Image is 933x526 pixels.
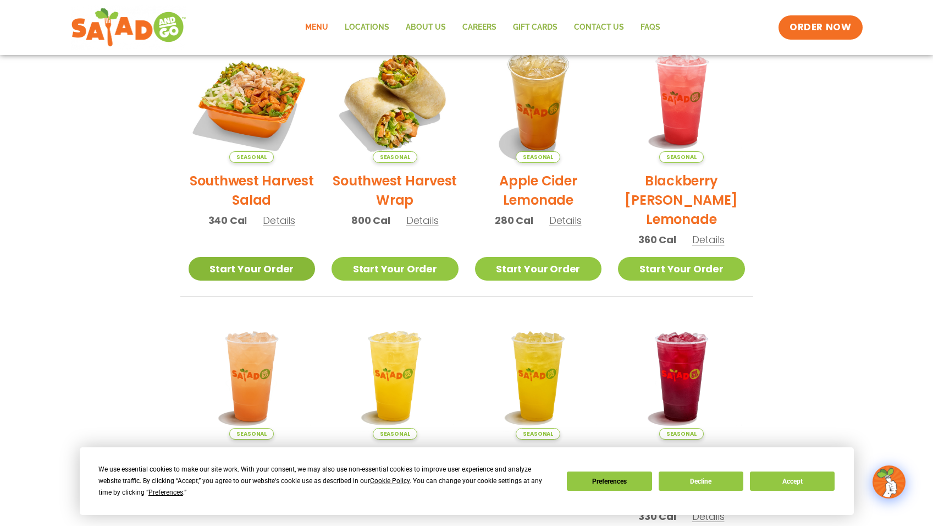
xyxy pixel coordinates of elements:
[495,213,533,228] span: 280 Cal
[659,472,743,491] button: Decline
[692,233,725,246] span: Details
[618,36,745,163] img: Product photo for Blackberry Bramble Lemonade
[71,6,187,50] img: new-SAG-logo-768×292
[336,15,398,40] a: Locations
[516,428,560,440] span: Seasonal
[297,15,336,40] a: Menu
[373,151,417,163] span: Seasonal
[189,257,316,281] a: Start Your Order
[567,472,652,491] button: Preferences
[332,257,459,281] a: Start Your Order
[779,15,862,40] a: ORDER NOW
[618,313,745,440] img: Product photo for Black Cherry Orchard Lemonade
[638,509,676,524] span: 330 Cal
[189,171,316,210] h2: Southwest Harvest Salad
[659,151,704,163] span: Seasonal
[370,477,410,485] span: Cookie Policy
[398,15,454,40] a: About Us
[229,428,274,440] span: Seasonal
[475,171,602,210] h2: Apple Cider Lemonade
[148,489,183,496] span: Preferences
[516,151,560,163] span: Seasonal
[692,509,725,523] span: Details
[263,213,295,227] span: Details
[659,428,704,440] span: Seasonal
[566,15,632,40] a: Contact Us
[406,213,439,227] span: Details
[549,213,582,227] span: Details
[874,467,904,497] img: wpChatIcon
[618,171,745,229] h2: Blackberry [PERSON_NAME] Lemonade
[189,313,316,440] img: Product photo for Summer Stone Fruit Lemonade
[632,15,669,40] a: FAQs
[297,15,669,40] nav: Menu
[475,257,602,281] a: Start Your Order
[750,472,835,491] button: Accept
[208,213,247,228] span: 340 Cal
[229,151,274,163] span: Seasonal
[454,15,505,40] a: Careers
[351,213,390,228] span: 800 Cal
[332,313,459,440] img: Product photo for Sunkissed Yuzu Lemonade
[475,36,602,163] img: Product photo for Apple Cider Lemonade
[189,36,316,163] img: Product photo for Southwest Harvest Salad
[98,464,554,498] div: We use essential cookies to make our site work. With your consent, we may also use non-essential ...
[790,21,851,34] span: ORDER NOW
[618,257,745,281] a: Start Your Order
[475,313,602,440] img: Product photo for Mango Grove Lemonade
[332,36,459,163] img: Product photo for Southwest Harvest Wrap
[505,15,566,40] a: GIFT CARDS
[332,171,459,210] h2: Southwest Harvest Wrap
[373,428,417,440] span: Seasonal
[638,232,676,247] span: 360 Cal
[80,447,854,515] div: Cookie Consent Prompt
